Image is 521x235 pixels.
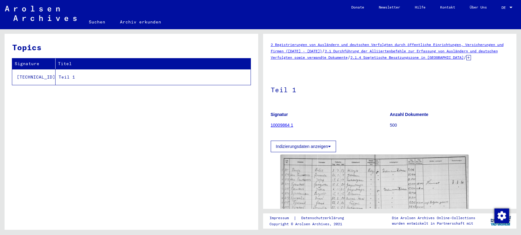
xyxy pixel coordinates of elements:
[271,49,498,60] a: 2.1 Durchführung der Alliiertenbefehle zur Erfassung von Ausländern und deutschen Verfolgten sowi...
[270,215,351,221] div: |
[12,41,250,53] h3: Topics
[12,58,56,69] th: Signature
[392,215,475,221] p: Die Arolsen Archives Online-Collections
[270,221,351,227] p: Copyright © Arolsen Archives, 2021
[81,15,113,29] a: Suchen
[390,112,428,117] b: Anzahl Dokumente
[271,42,504,53] a: 2 Registrierungen von Ausländern und deutschen Verfolgten durch öffentliche Einrichtungen, Versic...
[113,15,168,29] a: Archiv erkunden
[390,122,509,128] p: 500
[350,55,464,60] a: 2.1.4 Sowjetische Besatzungszone in [GEOGRAPHIC_DATA]
[296,215,351,221] a: Datenschutzerklärung
[489,213,512,228] img: yv_logo.png
[392,221,475,226] p: wurden entwickelt in Partnerschaft mit
[271,141,336,152] button: Indizierungsdaten anzeigen
[464,54,466,60] span: /
[56,58,251,69] th: Titel
[322,48,325,54] span: /
[271,123,293,128] a: 10009864 1
[494,209,509,223] img: Zustimmung ändern
[5,6,77,21] img: Arolsen_neg.svg
[271,76,509,103] h1: Teil 1
[270,215,294,221] a: Impressum
[271,112,288,117] b: Signatur
[501,5,508,10] span: DE
[348,54,350,60] span: /
[56,69,251,85] td: Teil 1
[12,69,56,85] td: [TECHNICAL_ID]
